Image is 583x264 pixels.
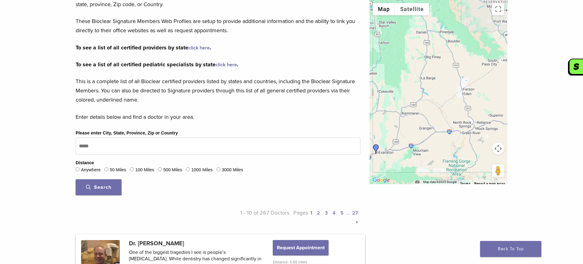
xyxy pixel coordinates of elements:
[317,210,320,216] a: 2
[460,182,471,185] a: Terms (opens in new tab)
[76,17,360,35] p: These Bioclear Signature Members Web Profiles are setup to provide additional information and the...
[76,112,360,122] p: Enter details below and find a doctor in your area.
[340,210,344,216] a: 5
[81,167,100,173] label: Anywhere
[333,210,336,216] a: 4
[76,77,360,104] p: This is a complete list of all Bioclear certified providers listed by states and countries, inclu...
[76,130,178,137] label: Please enter City, State, Province, Zip or Country
[423,180,457,184] span: Map data ©2025 Google
[371,144,381,154] div: Dr. Jonathan Morgan
[86,184,111,190] span: Search
[76,44,211,51] strong: To see a list of all certified providers by state .
[188,45,210,51] a: click here
[371,176,391,184] a: Open this area in Google Maps (opens a new window)
[191,167,213,173] label: 1000 Miles
[395,3,429,15] button: Show satellite imagery
[325,210,328,216] a: 3
[371,176,391,184] img: Google
[492,165,504,177] button: Drag Pegman onto the map to open Street View
[135,167,154,173] label: 100 Miles
[474,182,506,185] a: Report a map error
[352,210,358,216] a: 27
[76,61,239,68] strong: To see a list of all certified pediatric specialists by state .
[273,240,329,255] button: Request Appointment
[163,167,182,173] label: 500 Miles
[492,142,504,155] button: Map camera controls
[480,241,541,257] a: Back To Top
[373,3,395,15] button: Show street map
[492,3,504,15] button: Toggle fullscreen view
[289,208,361,227] p: Pages
[76,179,122,195] button: Search
[110,167,126,173] label: 50 Miles
[76,160,94,166] legend: Distance
[222,167,243,173] label: 3000 Miles
[310,210,312,216] a: 1
[346,209,350,216] span: …
[218,208,289,227] p: 1 - 10 of 267 Doctors
[415,180,419,184] button: Keyboard shortcuts
[216,62,237,68] a: click here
